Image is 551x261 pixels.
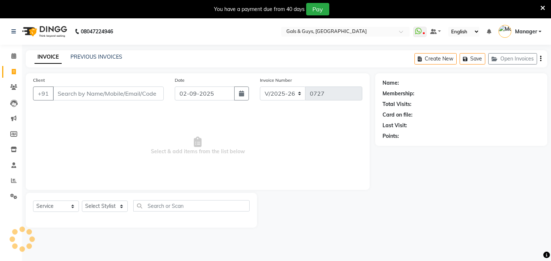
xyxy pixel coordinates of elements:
button: +91 [33,87,54,100]
input: Search or Scan [133,200,250,212]
button: Save [460,53,485,65]
button: Create New [414,53,457,65]
a: INVOICE [35,51,62,64]
button: Open Invoices [488,53,537,65]
div: Membership: [383,90,414,98]
label: Invoice Number [260,77,292,84]
button: Pay [306,3,329,15]
div: Name: [383,79,399,87]
span: Select & add items from the list below [33,109,362,183]
label: Date [175,77,185,84]
div: Total Visits: [383,100,412,108]
div: Card on file: [383,111,413,119]
div: Last Visit: [383,122,407,129]
img: logo [19,21,69,42]
img: Manager [499,25,511,38]
input: Search by Name/Mobile/Email/Code [53,87,164,100]
label: Client [33,77,45,84]
div: You have a payment due from 40 days [214,5,305,13]
span: Manager [515,28,537,36]
a: PREVIOUS INVOICES [70,54,122,60]
div: Points: [383,132,399,140]
b: 08047224946 [81,21,113,42]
